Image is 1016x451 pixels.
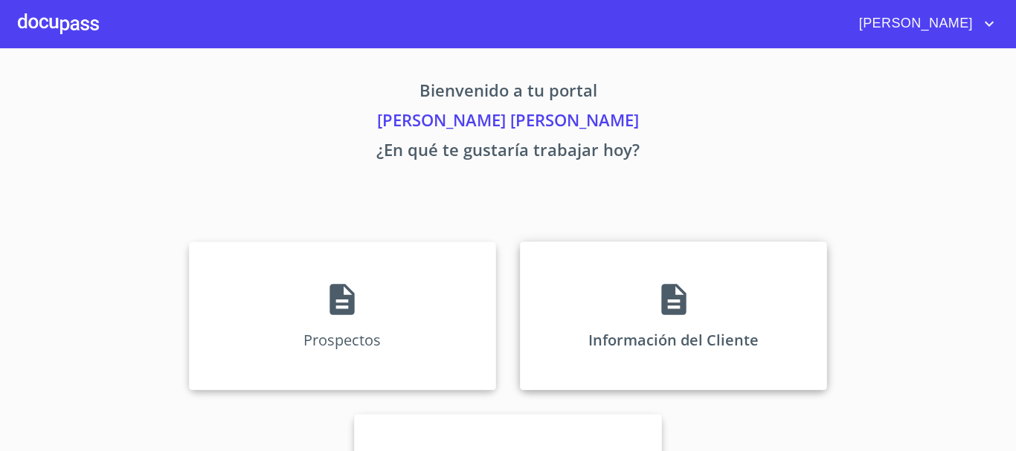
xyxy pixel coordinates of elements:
p: ¿En qué te gustaría trabajar hoy? [50,137,966,167]
p: Bienvenido a tu portal [50,78,966,108]
p: Información del Cliente [588,330,759,350]
button: account of current user [848,12,998,36]
span: [PERSON_NAME] [848,12,980,36]
p: Prospectos [303,330,381,350]
p: [PERSON_NAME] [PERSON_NAME] [50,108,966,137]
